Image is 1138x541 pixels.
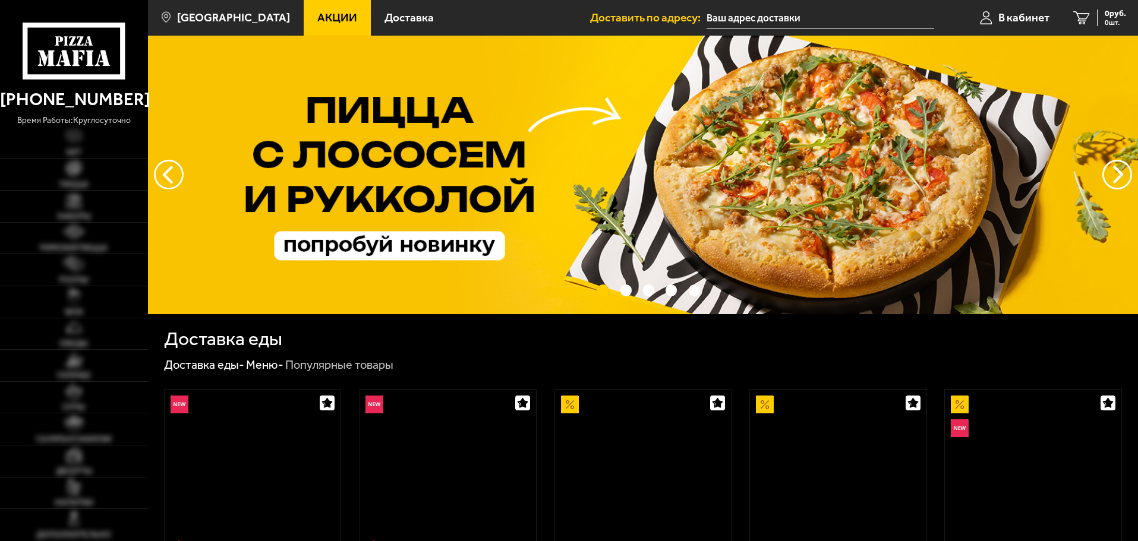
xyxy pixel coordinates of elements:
[171,396,188,413] img: Новинка
[40,244,108,252] span: Римская пицца
[56,467,92,476] span: Десерты
[246,357,283,372] a: Меню-
[384,12,434,23] span: Доставка
[55,499,93,507] span: Напитки
[951,419,969,437] img: Новинка
[998,12,1049,23] span: В кабинет
[590,12,707,23] span: Доставить по адресу:
[643,284,654,296] button: точки переключения
[1105,10,1126,18] span: 0 руб.
[597,284,609,296] button: точки переключения
[620,284,632,296] button: точки переключения
[561,396,579,413] img: Акционный
[1105,19,1126,26] span: 0 шт.
[59,181,89,189] span: Пицца
[62,403,85,412] span: Супы
[154,160,184,189] button: следующий
[666,284,677,296] button: точки переключения
[65,308,83,317] span: WOK
[177,12,290,23] span: [GEOGRAPHIC_DATA]
[59,276,89,284] span: Роллы
[951,396,969,413] img: Акционный
[164,330,282,349] h1: Доставка еды
[689,284,700,296] button: точки переключения
[285,357,393,373] div: Популярные товары
[317,12,357,23] span: Акции
[1102,160,1132,189] button: предыдущий
[59,340,88,348] span: Обеды
[57,372,91,380] span: Горячее
[707,7,934,29] input: Ваш адрес доставки
[66,148,81,157] span: Хит
[756,396,774,413] img: Акционный
[164,357,244,372] a: Доставка еды-
[57,213,91,221] span: Наборы
[365,396,383,413] img: Новинка
[36,531,111,539] span: Дополнительно
[36,435,112,444] span: Салаты и закуски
